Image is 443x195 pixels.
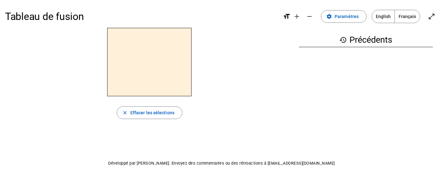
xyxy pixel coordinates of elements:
h3: Précédents [299,33,433,47]
p: Développé par [PERSON_NAME]. Envoyez des commentaires ou des rétroactions à [EMAIL_ADDRESS][DOMAI... [5,160,438,167]
span: Paramètres [335,13,359,20]
button: Entrer en plein écran [425,10,438,23]
mat-icon: remove [306,13,313,20]
mat-icon: format_size [283,13,290,20]
mat-icon: history [339,36,347,44]
button: Augmenter la taille de la police [290,10,303,23]
button: Effacer les sélections [117,106,182,119]
mat-icon: add [293,13,301,20]
h1: Tableau de fusion [5,6,278,27]
button: Paramètres [321,10,367,23]
mat-icon: close [122,110,128,116]
mat-icon: open_in_full [428,13,435,20]
mat-icon: settings [326,14,332,19]
span: English [372,10,394,23]
span: Effacer les sélections [130,109,174,116]
button: Diminuer la taille de la police [303,10,316,23]
mat-button-toggle-group: Language selection [372,10,420,23]
span: Français [395,10,420,23]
